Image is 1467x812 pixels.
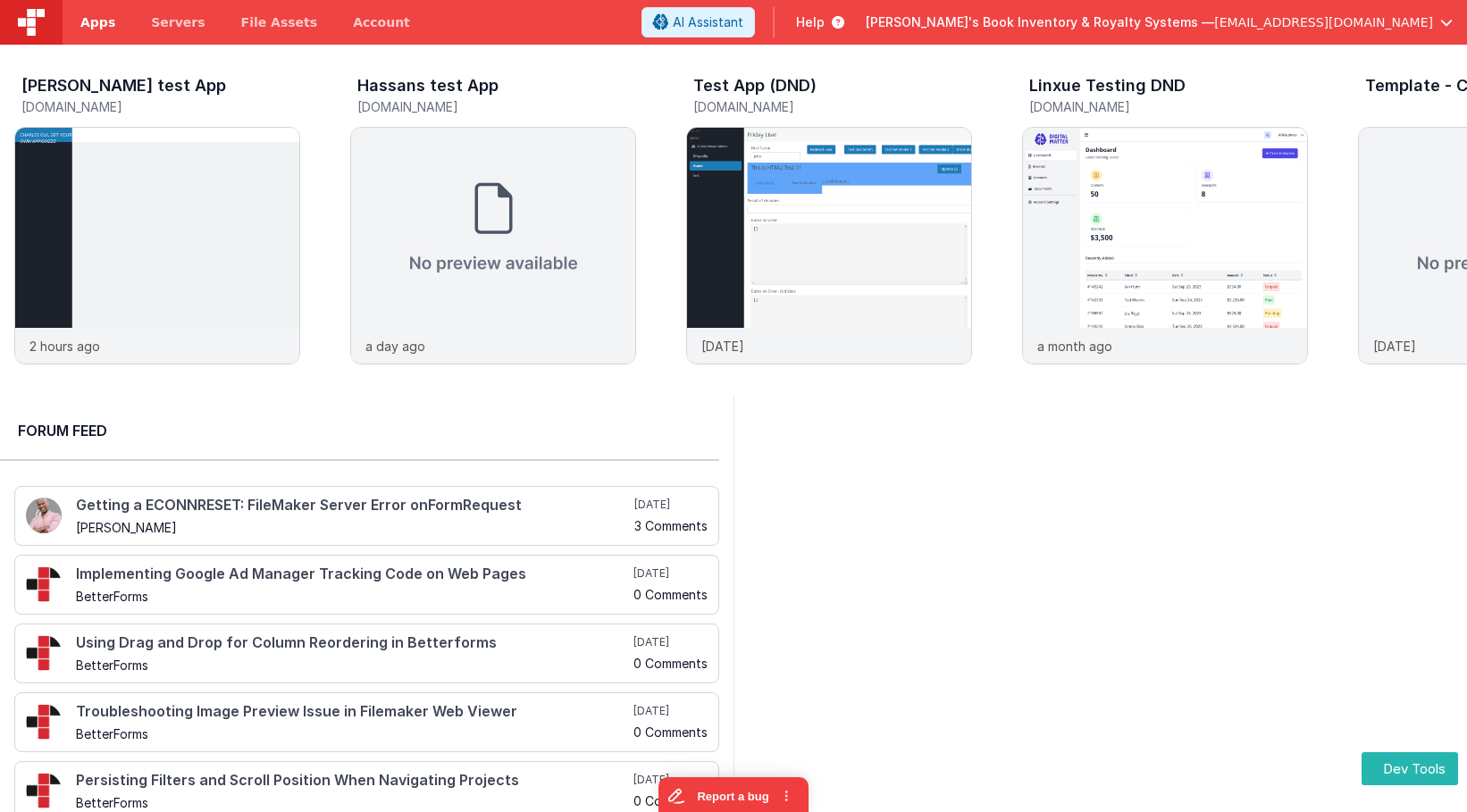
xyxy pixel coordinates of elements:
[26,498,62,533] img: 411_2.png
[26,566,62,602] img: 295_2.png
[633,657,708,670] h5: 0 Comments
[14,692,719,752] a: Troubleshooting Image Preview Issue in Filemaker Web Viewer BetterForms [DATE] 0 Comments
[357,77,499,95] h3: Hassans test App
[76,521,631,534] h5: [PERSON_NAME]
[796,13,825,31] span: Help
[151,13,205,31] span: Servers
[634,498,708,512] h5: [DATE]
[365,337,425,356] p: a day ago
[76,590,630,603] h5: BetterForms
[76,704,630,720] h4: Troubleshooting Image Preview Issue in Filemaker Web Viewer
[76,498,631,514] h4: Getting a ECONNRESET: FileMaker Server Error onFormRequest
[26,635,62,671] img: 295_2.png
[641,7,755,38] button: AI Assistant
[76,727,630,741] h5: BetterForms
[14,486,719,546] a: Getting a ECONNRESET: FileMaker Server Error onFormRequest [PERSON_NAME] [DATE] 3 Comments
[673,13,743,31] span: AI Assistant
[76,635,630,651] h4: Using Drag and Drop for Column Reordering in Betterforms
[633,588,708,601] h5: 0 Comments
[633,794,708,808] h5: 0 Comments
[76,796,630,809] h5: BetterForms
[866,13,1453,31] button: [PERSON_NAME]'s Book Inventory & Royalty Systems — [EMAIL_ADDRESS][DOMAIN_NAME]
[693,100,972,113] h5: [DOMAIN_NAME]
[76,773,630,789] h4: Persisting Filters and Scroll Position When Navigating Projects
[701,337,744,356] p: [DATE]
[241,13,318,31] span: File Assets
[76,566,630,582] h4: Implementing Google Ad Manager Tracking Code on Web Pages
[1037,337,1112,356] p: a month ago
[26,704,62,740] img: 295_2.png
[1214,13,1433,31] span: [EMAIL_ADDRESS][DOMAIN_NAME]
[14,555,719,615] a: Implementing Google Ad Manager Tracking Code on Web Pages BetterForms [DATE] 0 Comments
[1029,100,1308,113] h5: [DOMAIN_NAME]
[633,725,708,739] h5: 0 Comments
[634,519,708,532] h5: 3 Comments
[80,13,115,31] span: Apps
[26,773,62,808] img: 295_2.png
[633,566,708,581] h5: [DATE]
[633,635,708,649] h5: [DATE]
[21,77,226,95] h3: [PERSON_NAME] test App
[1029,77,1186,95] h3: Linxue Testing DND
[633,773,708,787] h5: [DATE]
[866,13,1214,31] span: [PERSON_NAME]'s Book Inventory & Royalty Systems —
[21,100,300,113] h5: [DOMAIN_NAME]
[357,100,636,113] h5: [DOMAIN_NAME]
[693,77,817,95] h3: Test App (DND)
[76,658,630,672] h5: BetterForms
[633,704,708,718] h5: [DATE]
[18,420,701,441] h2: Forum Feed
[1373,337,1416,356] p: [DATE]
[14,624,719,683] a: Using Drag and Drop for Column Reordering in Betterforms BetterForms [DATE] 0 Comments
[1362,752,1458,785] button: Dev Tools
